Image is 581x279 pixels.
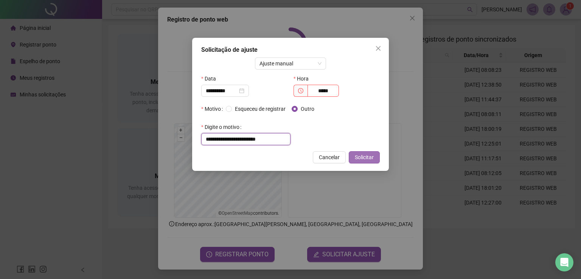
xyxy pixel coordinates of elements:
span: Ajuste manual [259,58,322,69]
button: Solicitar [349,151,380,163]
label: Hora [294,73,314,85]
label: Data [201,73,221,85]
div: Solicitação de ajuste [201,45,380,54]
span: Outro [298,105,317,113]
span: Esqueceu de registrar [232,105,289,113]
span: Cancelar [319,153,340,161]
div: Open Intercom Messenger [555,253,573,271]
span: clock-circle [298,88,303,93]
button: Close [372,42,384,54]
label: Motivo [201,103,226,115]
label: Digite o motivo [201,121,244,133]
button: Cancelar [313,151,346,163]
span: Solicitar [355,153,374,161]
span: close [375,45,381,51]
